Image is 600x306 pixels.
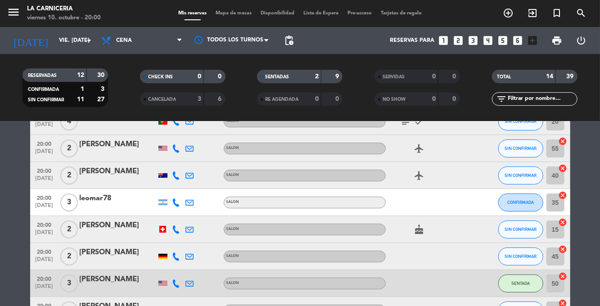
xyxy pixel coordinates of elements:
[498,220,543,238] button: SIN CONFIRMAR
[80,193,156,204] div: leomar78
[482,35,494,46] i: looks_4
[453,96,458,102] strong: 0
[60,139,78,157] span: 2
[33,202,56,213] span: [DATE]
[383,97,406,102] span: NO SHOW
[551,35,562,46] span: print
[507,94,577,104] input: Filtrar por nombre...
[401,116,411,127] i: subject
[28,98,64,102] span: SIN CONFIRMAR
[498,166,543,184] button: SIN CONFIRMAR
[438,35,449,46] i: looks_one
[496,94,507,104] i: filter_list
[7,31,54,50] i: [DATE]
[226,227,239,231] span: SALON
[559,191,568,200] i: cancel
[559,137,568,146] i: cancel
[116,37,132,44] span: Cena
[60,274,78,292] span: 3
[511,281,530,286] span: SENTADA
[33,192,56,202] span: 20:00
[414,224,425,235] i: cake
[453,73,458,80] strong: 0
[80,220,156,231] div: [PERSON_NAME]
[198,96,201,102] strong: 3
[226,119,239,123] span: SALON
[559,272,568,281] i: cancel
[498,193,543,211] button: CONFIRMADA
[343,11,376,16] span: Pre-acceso
[551,8,562,18] i: turned_in_not
[559,218,568,227] i: cancel
[256,11,299,16] span: Disponibilidad
[33,273,56,283] span: 20:00
[527,35,538,46] i: add_box
[432,96,436,102] strong: 0
[505,119,537,124] span: SIN CONFIRMAR
[211,11,256,16] span: Mapa de mesas
[174,11,211,16] span: Mis reservas
[80,274,156,285] div: [PERSON_NAME]
[505,146,537,151] span: SIN CONFIRMAR
[7,5,20,19] i: menu
[505,254,537,259] span: SIN CONFIRMAR
[80,139,156,150] div: [PERSON_NAME]
[569,27,593,54] div: LOG OUT
[84,35,95,46] i: arrow_drop_down
[505,227,537,232] span: SIN CONFIRMAR
[33,175,56,186] span: [DATE]
[218,73,223,80] strong: 0
[390,37,434,44] span: Reservas para
[376,11,426,16] span: Tarjetas de regalo
[559,164,568,173] i: cancel
[33,148,56,159] span: [DATE]
[148,75,173,79] span: CHECK INS
[218,96,223,102] strong: 6
[265,75,289,79] span: SENTADAS
[33,138,56,148] span: 20:00
[566,73,575,80] strong: 39
[148,97,176,102] span: CANCELADA
[60,166,78,184] span: 2
[97,96,106,103] strong: 27
[101,86,106,92] strong: 3
[80,166,156,177] div: [PERSON_NAME]
[452,35,464,46] i: looks_two
[226,200,239,204] span: SALON
[498,247,543,265] button: SIN CONFIRMAR
[467,35,479,46] i: looks_3
[33,256,56,267] span: [DATE]
[33,121,56,132] span: [DATE]
[576,8,586,18] i: search
[27,4,101,13] div: La Carniceria
[284,35,294,46] span: pending_actions
[335,73,341,80] strong: 9
[77,96,84,103] strong: 11
[383,75,405,79] span: SERVIDAS
[33,246,56,256] span: 20:00
[299,11,343,16] span: Lista de Espera
[497,35,509,46] i: looks_5
[512,35,523,46] i: looks_6
[7,5,20,22] button: menu
[80,247,156,258] div: [PERSON_NAME]
[60,220,78,238] span: 2
[559,245,568,254] i: cancel
[33,165,56,175] span: 20:00
[414,170,425,181] i: airplanemode_active
[414,116,425,127] i: check
[198,73,201,80] strong: 0
[497,75,511,79] span: TOTAL
[60,112,78,130] span: 4
[81,86,84,92] strong: 1
[335,96,341,102] strong: 0
[226,281,239,285] span: SALON
[315,73,319,80] strong: 2
[33,229,56,240] span: [DATE]
[60,247,78,265] span: 2
[498,112,543,130] button: SIN CONFIRMAR
[226,146,239,150] span: SALON
[527,8,538,18] i: exit_to_app
[97,72,106,78] strong: 30
[546,73,553,80] strong: 14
